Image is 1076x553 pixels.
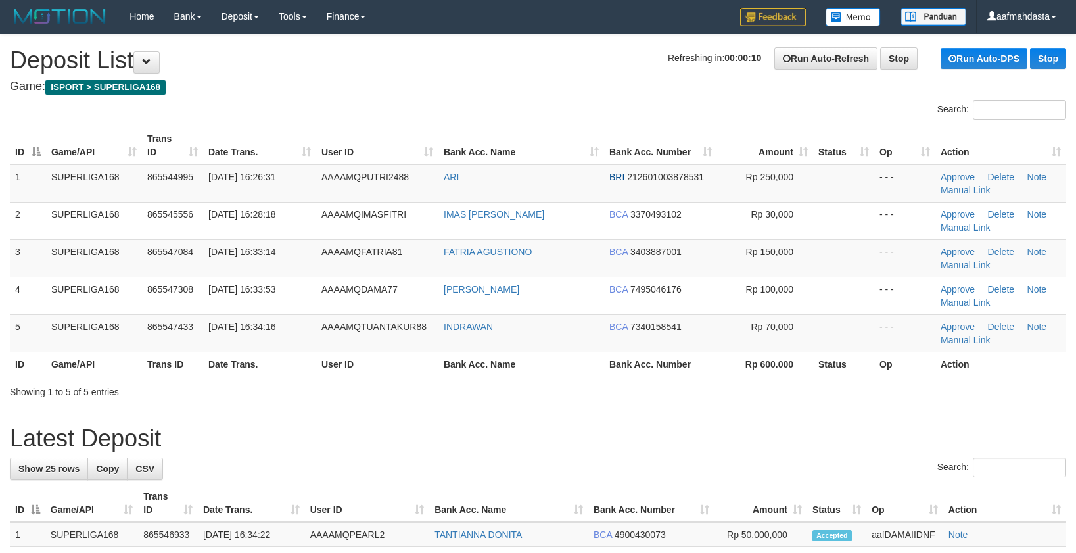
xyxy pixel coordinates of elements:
[142,352,203,376] th: Trans ID
[588,485,714,522] th: Bank Acc. Number: activate to sort column ascending
[874,352,935,376] th: Op
[941,297,991,308] a: Manual Link
[813,352,874,376] th: Status
[604,352,717,376] th: Bank Acc. Number
[746,172,793,182] span: Rp 250,000
[630,209,682,220] span: Copy 3370493102 to clipboard
[807,485,866,522] th: Status: activate to sort column ascending
[988,247,1014,257] a: Delete
[438,352,604,376] th: Bank Acc. Name
[937,458,1066,477] label: Search:
[18,464,80,474] span: Show 25 rows
[874,239,935,277] td: - - -
[714,485,807,522] th: Amount: activate to sort column ascending
[812,530,852,541] span: Accepted
[941,247,975,257] a: Approve
[941,284,975,295] a: Approve
[444,247,532,257] a: FATRIA AGUSTIONO
[1030,48,1066,69] a: Stop
[10,127,46,164] th: ID: activate to sort column descending
[208,284,275,295] span: [DATE] 16:33:53
[147,172,193,182] span: 865544995
[941,209,975,220] a: Approve
[198,522,305,547] td: [DATE] 16:34:22
[1027,172,1047,182] a: Note
[609,172,624,182] span: BRI
[208,247,275,257] span: [DATE] 16:33:14
[935,127,1066,164] th: Action: activate to sort column ascending
[604,127,717,164] th: Bank Acc. Number: activate to sort column ascending
[444,209,544,220] a: IMAS [PERSON_NAME]
[941,335,991,345] a: Manual Link
[751,322,793,332] span: Rp 70,000
[874,314,935,352] td: - - -
[46,314,142,352] td: SUPERLIGA168
[10,239,46,277] td: 3
[941,185,991,195] a: Manual Link
[208,322,275,332] span: [DATE] 16:34:16
[444,172,459,182] a: ARI
[609,322,628,332] span: BCA
[203,352,316,376] th: Date Trans.
[444,322,493,332] a: INDRAWAN
[444,284,519,295] a: [PERSON_NAME]
[941,260,991,270] a: Manual Link
[45,485,138,522] th: Game/API: activate to sort column ascending
[988,209,1014,220] a: Delete
[937,100,1066,120] label: Search:
[10,47,1066,74] h1: Deposit List
[874,164,935,203] td: - - -
[46,127,142,164] th: Game/API: activate to sort column ascending
[10,80,1066,93] h4: Game:
[973,458,1066,477] input: Search:
[1027,247,1047,257] a: Note
[46,164,142,203] td: SUPERLIGA168
[948,529,968,540] a: Note
[10,202,46,239] td: 2
[1027,209,1047,220] a: Note
[138,485,198,522] th: Trans ID: activate to sort column ascending
[10,485,45,522] th: ID: activate to sort column descending
[724,53,761,63] strong: 00:00:10
[594,529,612,540] span: BCA
[321,322,427,332] span: AAAAMQTUANTAKUR88
[941,172,975,182] a: Approve
[198,485,305,522] th: Date Trans.: activate to sort column ascending
[866,485,943,522] th: Op: activate to sort column ascending
[609,209,628,220] span: BCA
[866,522,943,547] td: aafDAMAIIDNF
[135,464,154,474] span: CSV
[147,247,193,257] span: 865547084
[46,239,142,277] td: SUPERLIGA168
[429,485,588,522] th: Bank Acc. Name: activate to sort column ascending
[434,529,522,540] a: TANTIANNA DONITA
[627,172,704,182] span: Copy 212601003878531 to clipboard
[46,202,142,239] td: SUPERLIGA168
[46,352,142,376] th: Game/API
[321,247,402,257] span: AAAAMQFATRIA81
[10,458,88,480] a: Show 25 rows
[901,8,966,26] img: panduan.png
[668,53,761,63] span: Refreshing in:
[874,202,935,239] td: - - -
[45,80,166,95] span: ISPORT > SUPERLIGA168
[973,100,1066,120] input: Search:
[321,172,409,182] span: AAAAMQPUTRI2488
[438,127,604,164] th: Bank Acc. Name: activate to sort column ascending
[941,222,991,233] a: Manual Link
[321,209,406,220] span: AAAAMQIMASFITRI
[10,522,45,547] td: 1
[813,127,874,164] th: Status: activate to sort column ascending
[147,209,193,220] span: 865545556
[988,284,1014,295] a: Delete
[10,7,110,26] img: MOTION_logo.png
[305,485,430,522] th: User ID: activate to sort column ascending
[988,322,1014,332] a: Delete
[208,209,275,220] span: [DATE] 16:28:18
[630,322,682,332] span: Copy 7340158541 to clipboard
[316,127,438,164] th: User ID: activate to sort column ascending
[10,425,1066,452] h1: Latest Deposit
[10,277,46,314] td: 4
[751,209,793,220] span: Rp 30,000
[147,284,193,295] span: 865547308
